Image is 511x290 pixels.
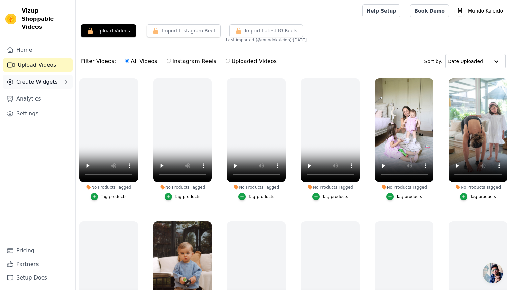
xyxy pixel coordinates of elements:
[125,59,129,63] input: All Videos
[424,54,506,68] div: Sort by:
[483,263,503,283] div: Chat abierto
[175,194,201,199] div: Tag products
[3,58,73,72] a: Upload Videos
[166,57,216,66] label: Instagram Reels
[81,24,136,37] button: Upload Videos
[470,194,496,199] div: Tag products
[227,185,286,190] div: No Products Tagged
[81,53,281,69] div: Filter Videos:
[167,59,171,63] input: Instagram Reels
[245,27,297,34] span: Import Latest IG Reels
[460,193,496,200] button: Tag products
[101,194,127,199] div: Tag products
[147,24,221,37] button: Import Instagram Reel
[455,5,506,17] button: M Mundo Kaleido
[3,244,73,258] a: Pricing
[3,43,73,57] a: Home
[226,37,307,43] span: Last imported (@ mundokaleido ): [DATE]
[238,193,274,200] button: Tag products
[322,194,348,199] div: Tag products
[3,107,73,120] a: Settings
[22,7,70,31] span: Vizup Shoppable Videos
[465,5,506,17] p: Mundo Kaleido
[248,194,274,199] div: Tag products
[457,7,462,14] text: M
[79,185,138,190] div: No Products Tagged
[91,193,127,200] button: Tag products
[301,185,360,190] div: No Products Tagged
[16,78,58,86] span: Create Widgets
[125,57,157,66] label: All Videos
[375,185,434,190] div: No Products Tagged
[153,185,212,190] div: No Products Tagged
[3,75,73,89] button: Create Widgets
[449,185,507,190] div: No Products Tagged
[410,4,449,17] a: Book Demo
[229,24,303,37] button: Import Latest IG Reels
[396,194,422,199] div: Tag products
[362,4,400,17] a: Help Setup
[3,92,73,106] a: Analytics
[312,193,348,200] button: Tag products
[3,271,73,285] a: Setup Docs
[3,258,73,271] a: Partners
[165,193,201,200] button: Tag products
[5,14,16,24] img: Vizup
[225,57,277,66] label: Uploaded Videos
[226,59,230,63] input: Uploaded Videos
[386,193,422,200] button: Tag products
